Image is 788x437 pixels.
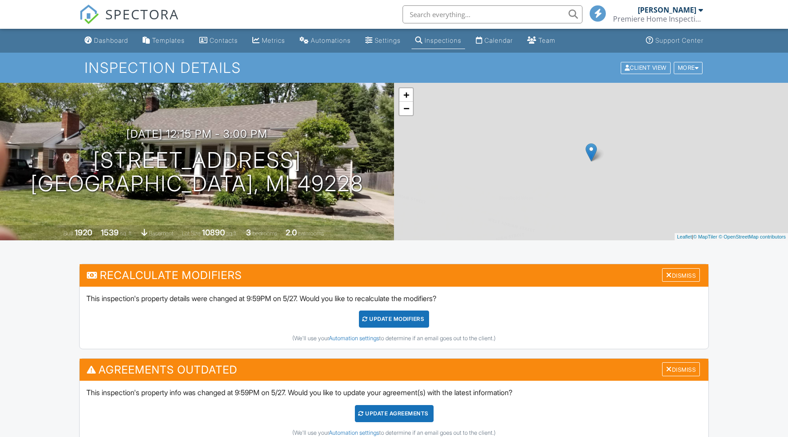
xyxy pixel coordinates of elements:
[105,5,179,23] span: SPECTORA
[425,36,461,44] div: Inspections
[296,32,354,49] a: Automations (Basic)
[139,32,188,49] a: Templates
[79,12,179,31] a: SPECTORA
[311,36,351,44] div: Automations
[202,228,225,237] div: 10890
[80,264,708,286] h3: Recalculate Modifiers
[662,268,700,282] div: Dismiss
[359,311,430,328] div: UPDATE Modifiers
[613,14,703,23] div: Premiere Home Inspections, LLC
[101,228,119,237] div: 1539
[375,36,401,44] div: Settings
[120,230,133,237] span: sq. ft.
[662,362,700,376] div: Dismiss
[210,36,238,44] div: Contacts
[149,230,173,237] span: basement
[81,32,132,49] a: Dashboard
[80,359,708,381] h3: Agreements Outdated
[524,32,559,49] a: Team
[31,149,363,196] h1: [STREET_ADDRESS] [GEOGRAPHIC_DATA], MI 49228
[399,102,413,115] a: Zoom out
[403,5,582,23] input: Search everything...
[85,60,703,76] h1: Inspection Details
[126,128,268,140] h3: [DATE] 12:15 pm - 3:00 pm
[399,88,413,102] a: Zoom in
[94,36,128,44] div: Dashboard
[638,5,696,14] div: [PERSON_NAME]
[246,228,251,237] div: 3
[538,36,555,44] div: Team
[86,429,702,437] div: (We'll use your to determine if an email goes out to the client.)
[412,32,465,49] a: Inspections
[693,234,717,239] a: © MapTiler
[252,230,277,237] span: bedrooms
[472,32,516,49] a: Calendar
[677,234,692,239] a: Leaflet
[655,36,703,44] div: Support Center
[196,32,242,49] a: Contacts
[484,36,513,44] div: Calendar
[362,32,404,49] a: Settings
[63,230,73,237] span: Built
[621,62,671,74] div: Client View
[80,287,708,349] div: This inspection's property details were changed at 9:59PM on 5/27. Would you like to recalculate ...
[620,64,673,71] a: Client View
[75,228,92,237] div: 1920
[329,429,379,436] a: Automation settings
[249,32,289,49] a: Metrics
[152,36,185,44] div: Templates
[642,32,707,49] a: Support Center
[86,335,702,342] div: (We'll use your to determine if an email goes out to the client.)
[226,230,237,237] span: sq.ft.
[329,335,379,342] a: Automation settings
[675,233,788,241] div: |
[286,228,297,237] div: 2.0
[79,5,99,24] img: The Best Home Inspection Software - Spectora
[298,230,324,237] span: bathrooms
[674,62,703,74] div: More
[182,230,201,237] span: Lot Size
[355,405,434,422] div: Update Agreements
[719,234,786,239] a: © OpenStreetMap contributors
[262,36,285,44] div: Metrics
